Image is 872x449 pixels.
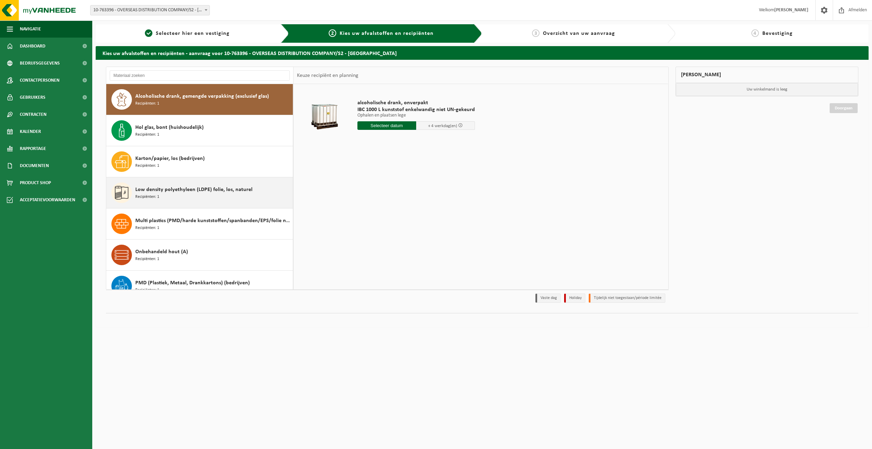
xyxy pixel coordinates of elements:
[135,217,291,225] span: Multi plastics (PMD/harde kunststoffen/spanbanden/EPS/folie naturel/folie gemengd)
[99,29,275,38] a: 1Selecteer hier een vestiging
[532,29,540,37] span: 3
[135,287,159,294] span: Recipiënten: 1
[91,5,209,15] span: 10-763396 - OVERSEAS DISTRIBUTION COMPANY/S2 - ANTWERPEN
[20,72,59,89] span: Contactpersonen
[357,121,416,130] input: Selecteer datum
[135,194,159,200] span: Recipiënten: 1
[135,100,159,107] span: Recipiënten: 1
[90,5,210,15] span: 10-763396 - OVERSEAS DISTRIBUTION COMPANY/S2 - ANTWERPEN
[96,46,869,59] h2: Kies uw afvalstoffen en recipiënten - aanvraag voor 10-763396 - OVERSEAS DISTRIBUTION COMPANY/S2 ...
[145,29,152,37] span: 1
[20,89,45,106] span: Gebruikers
[357,99,475,106] span: alcoholische drank, onverpakt
[428,124,457,128] span: + 4 werkdag(en)
[20,55,60,72] span: Bedrijfsgegevens
[135,225,159,231] span: Recipiënten: 1
[135,154,205,163] span: Karton/papier, los (bedrijven)
[676,67,859,83] div: [PERSON_NAME]
[135,248,188,256] span: Onbehandeld hout (A)
[20,191,75,208] span: Acceptatievoorwaarden
[762,31,793,36] span: Bevestiging
[20,123,41,140] span: Kalender
[156,31,230,36] span: Selecteer hier een vestiging
[340,31,434,36] span: Kies uw afvalstoffen en recipiënten
[20,140,46,157] span: Rapportage
[106,115,293,146] button: Hol glas, bont (huishoudelijk) Recipiënten: 1
[135,92,269,100] span: Alcoholische drank, gemengde verpakking (exclusief glas)
[774,8,808,13] strong: [PERSON_NAME]
[20,174,51,191] span: Product Shop
[106,146,293,177] button: Karton/papier, los (bedrijven) Recipiënten: 1
[329,29,336,37] span: 2
[357,113,475,118] p: Ophalen en plaatsen lege
[135,123,204,132] span: Hol glas, bont (huishoudelijk)
[294,67,362,84] div: Keuze recipiënt en planning
[110,70,290,81] input: Materiaal zoeken
[20,21,41,38] span: Navigatie
[676,83,858,96] p: Uw winkelmand is leeg
[357,106,475,113] span: IBC 1000 L kunststof enkelwandig niet UN-gekeurd
[20,106,46,123] span: Contracten
[20,38,45,55] span: Dashboard
[543,31,615,36] span: Overzicht van uw aanvraag
[106,84,293,115] button: Alcoholische drank, gemengde verpakking (exclusief glas) Recipiënten: 1
[106,240,293,271] button: Onbehandeld hout (A) Recipiënten: 1
[564,294,585,303] li: Holiday
[106,271,293,302] button: PMD (Plastiek, Metaal, Drankkartons) (bedrijven) Recipiënten: 1
[20,157,49,174] span: Documenten
[535,294,561,303] li: Vaste dag
[135,256,159,262] span: Recipiënten: 1
[135,163,159,169] span: Recipiënten: 1
[135,186,253,194] span: Low density polyethyleen (LDPE) folie, los, naturel
[751,29,759,37] span: 4
[135,132,159,138] span: Recipiënten: 1
[830,103,858,113] a: Doorgaan
[589,294,665,303] li: Tijdelijk niet toegestaan/période limitée
[106,177,293,208] button: Low density polyethyleen (LDPE) folie, los, naturel Recipiënten: 1
[135,279,250,287] span: PMD (Plastiek, Metaal, Drankkartons) (bedrijven)
[106,208,293,240] button: Multi plastics (PMD/harde kunststoffen/spanbanden/EPS/folie naturel/folie gemengd) Recipiënten: 1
